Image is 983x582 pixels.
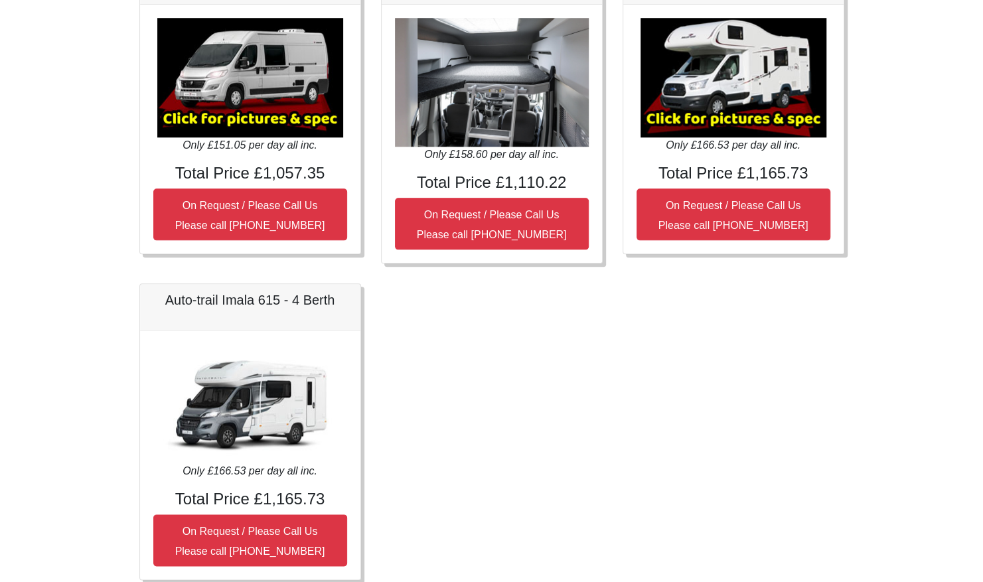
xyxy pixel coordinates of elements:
[424,149,559,160] i: Only £158.60 per day all inc.
[637,164,830,183] h4: Total Price £1,165.73
[658,200,808,231] small: On Request / Please Call Us Please call [PHONE_NUMBER]
[153,292,347,308] h5: Auto-trail Imala 615 - 4 Berth
[395,173,589,192] h4: Total Price £1,110.22
[641,18,826,137] img: Ford Zefiro 675 - 6 Berth (Shower+Toilet)
[157,18,343,137] img: Auto-Trail Expedition 67 - 4 Berth (Shower+Toilet)
[157,344,343,463] img: Auto-trail Imala 615 - 4 Berth
[175,200,325,231] small: On Request / Please Call Us Please call [PHONE_NUMBER]
[417,209,567,240] small: On Request / Please Call Us Please call [PHONE_NUMBER]
[153,164,347,183] h4: Total Price £1,057.35
[666,139,800,151] i: Only £166.53 per day all inc.
[395,198,589,250] button: On Request / Please Call UsPlease call [PHONE_NUMBER]
[153,490,347,509] h4: Total Price £1,165.73
[175,526,325,557] small: On Request / Please Call Us Please call [PHONE_NUMBER]
[153,514,347,566] button: On Request / Please Call UsPlease call [PHONE_NUMBER]
[183,465,317,476] i: Only £166.53 per day all inc.
[183,139,317,151] i: Only £151.05 per day all inc.
[395,18,589,147] img: VW Grand California 4 Berth
[637,188,830,240] button: On Request / Please Call UsPlease call [PHONE_NUMBER]
[153,188,347,240] button: On Request / Please Call UsPlease call [PHONE_NUMBER]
